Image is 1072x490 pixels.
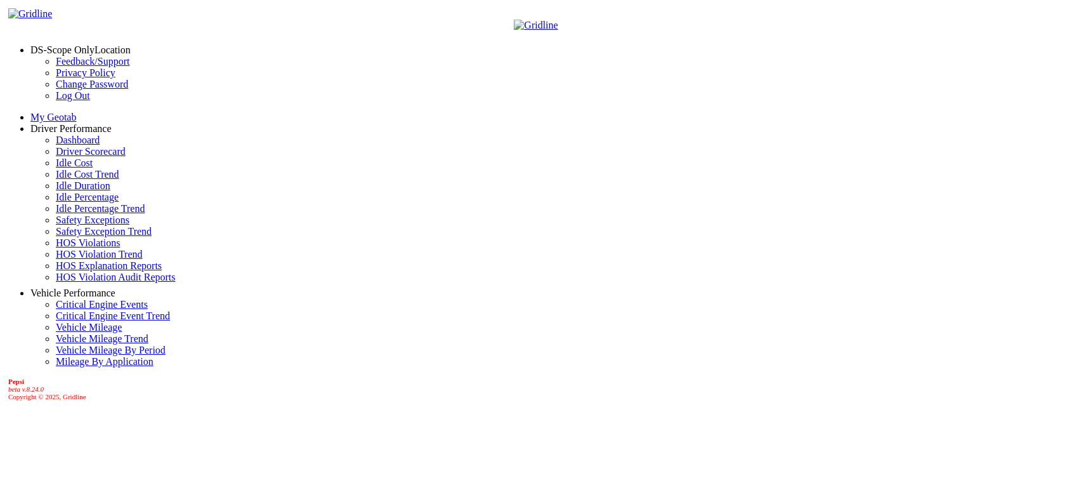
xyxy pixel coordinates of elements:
[56,345,166,355] a: Vehicle Mileage By Period
[56,322,122,333] a: Vehicle Mileage
[56,299,148,310] a: Critical Engine Events
[56,169,119,180] a: Idle Cost Trend
[56,180,110,191] a: Idle Duration
[8,378,1067,401] div: Copyright © 2025, Gridline
[56,237,120,248] a: HOS Violations
[514,20,558,31] img: Gridline
[56,310,170,321] a: Critical Engine Event Trend
[56,226,152,237] a: Safety Exception Trend
[56,90,90,101] a: Log Out
[8,385,44,393] i: beta v.8.24.0
[56,333,148,344] a: Vehicle Mileage Trend
[56,56,129,67] a: Feedback/Support
[56,135,100,145] a: Dashboard
[30,44,131,55] a: DS-Scope OnlyLocation
[56,79,128,89] a: Change Password
[56,67,115,78] a: Privacy Policy
[56,272,176,282] a: HOS Violation Audit Reports
[56,146,126,157] a: Driver Scorecard
[56,249,143,260] a: HOS Violation Trend
[56,203,145,214] a: Idle Percentage Trend
[8,8,52,20] img: Gridline
[30,123,112,134] a: Driver Performance
[56,260,162,271] a: HOS Explanation Reports
[30,112,76,122] a: My Geotab
[56,356,154,367] a: Mileage By Application
[56,215,129,225] a: Safety Exceptions
[56,157,93,168] a: Idle Cost
[8,378,24,385] b: Pepsi
[30,288,115,298] a: Vehicle Performance
[56,192,119,202] a: Idle Percentage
